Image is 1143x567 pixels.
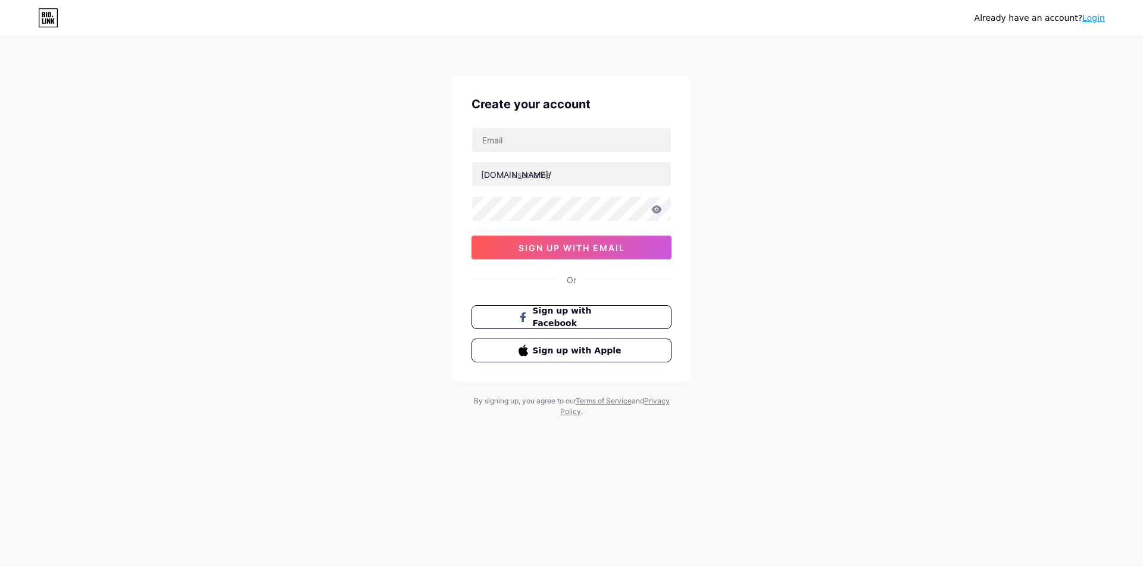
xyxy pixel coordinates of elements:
span: sign up with email [519,243,625,253]
div: Or [567,274,576,286]
span: Sign up with Facebook [533,305,625,330]
button: Sign up with Apple [471,339,672,362]
div: By signing up, you agree to our and . [470,396,673,417]
input: Email [472,128,671,152]
input: username [472,162,671,186]
button: Sign up with Facebook [471,305,672,329]
a: Login [1082,13,1105,23]
span: Sign up with Apple [533,344,625,357]
div: [DOMAIN_NAME]/ [481,168,551,181]
button: sign up with email [471,236,672,259]
div: Already have an account? [975,12,1105,24]
a: Terms of Service [576,396,632,405]
div: Create your account [471,95,672,113]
